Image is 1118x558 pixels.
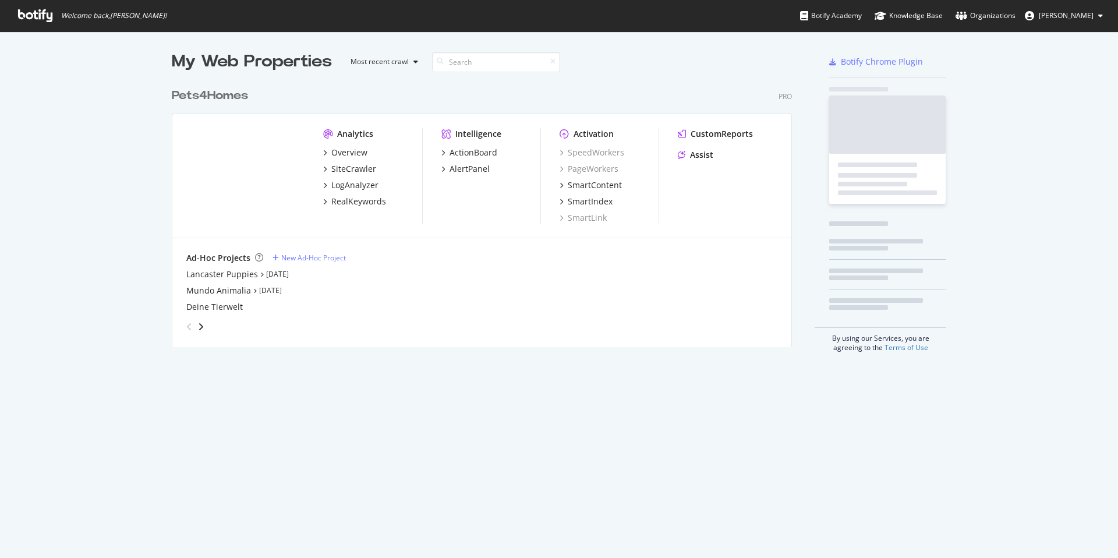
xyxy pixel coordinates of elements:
[815,327,946,352] div: By using our Services, you are agreeing to the
[800,10,862,22] div: Botify Academy
[186,285,251,296] a: Mundo Animalia
[441,163,490,175] a: AlertPanel
[186,128,305,223] img: www.pets4homes.co.uk
[450,147,497,158] div: ActionBoard
[691,128,753,140] div: CustomReports
[341,52,423,71] button: Most recent crawl
[560,147,624,158] a: SpeedWorkers
[323,196,386,207] a: RealKeywords
[875,10,943,22] div: Knowledge Base
[779,91,792,101] div: Pro
[885,342,928,352] a: Terms of Use
[841,56,923,68] div: Botify Chrome Plugin
[678,128,753,140] a: CustomReports
[829,56,923,68] a: Botify Chrome Plugin
[574,128,614,140] div: Activation
[690,149,713,161] div: Assist
[186,269,258,280] a: Lancaster Puppies
[568,196,613,207] div: SmartIndex
[351,58,409,65] div: Most recent crawl
[331,196,386,207] div: RealKeywords
[172,87,248,104] div: Pets4Homes
[568,179,622,191] div: SmartContent
[956,10,1016,22] div: Organizations
[1039,10,1094,20] span: Norbert Hires
[197,321,205,333] div: angle-right
[259,285,282,295] a: [DATE]
[61,11,167,20] span: Welcome back, [PERSON_NAME] !
[172,50,332,73] div: My Web Properties
[432,52,560,72] input: Search
[331,147,367,158] div: Overview
[455,128,501,140] div: Intelligence
[186,252,250,264] div: Ad-Hoc Projects
[331,163,376,175] div: SiteCrawler
[560,196,613,207] a: SmartIndex
[273,253,346,263] a: New Ad-Hoc Project
[323,179,378,191] a: LogAnalyzer
[172,73,801,347] div: grid
[337,128,373,140] div: Analytics
[331,179,378,191] div: LogAnalyzer
[186,301,243,313] a: Deine Tierwelt
[323,163,376,175] a: SiteCrawler
[450,163,490,175] div: AlertPanel
[281,253,346,263] div: New Ad-Hoc Project
[441,147,497,158] a: ActionBoard
[1016,6,1112,25] button: [PERSON_NAME]
[560,179,622,191] a: SmartContent
[678,149,713,161] a: Assist
[172,87,253,104] a: Pets4Homes
[182,317,197,336] div: angle-left
[323,147,367,158] a: Overview
[266,269,289,279] a: [DATE]
[560,212,607,224] a: SmartLink
[560,163,618,175] a: PageWorkers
